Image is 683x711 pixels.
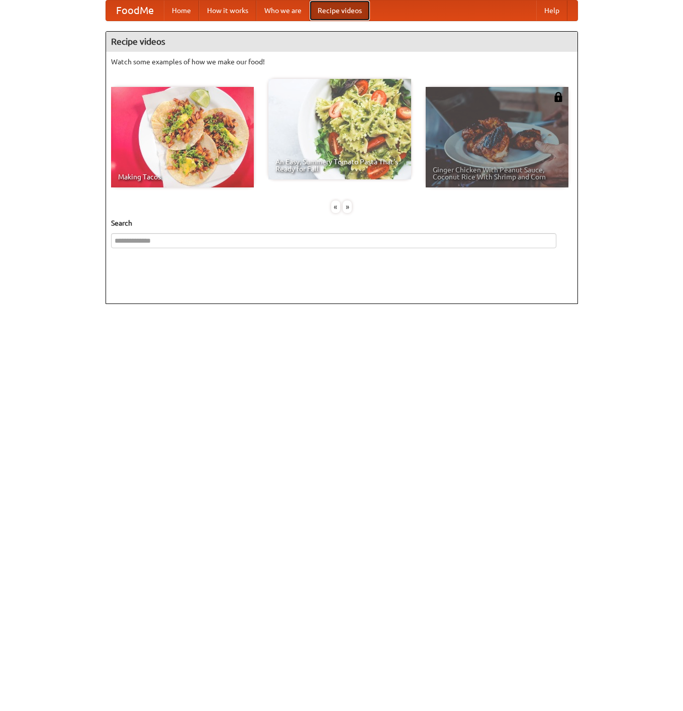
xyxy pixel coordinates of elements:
a: Home [164,1,199,21]
a: Who we are [256,1,310,21]
div: » [343,200,352,213]
span: An Easy, Summery Tomato Pasta That's Ready for Fall [275,158,404,172]
h4: Recipe videos [106,32,577,52]
span: Making Tacos [118,173,247,180]
div: « [331,200,340,213]
a: FoodMe [106,1,164,21]
p: Watch some examples of how we make our food! [111,57,572,67]
a: Help [536,1,567,21]
a: An Easy, Summery Tomato Pasta That's Ready for Fall [268,79,411,179]
a: Making Tacos [111,87,254,187]
a: Recipe videos [310,1,370,21]
img: 483408.png [553,92,563,102]
h5: Search [111,218,572,228]
a: How it works [199,1,256,21]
